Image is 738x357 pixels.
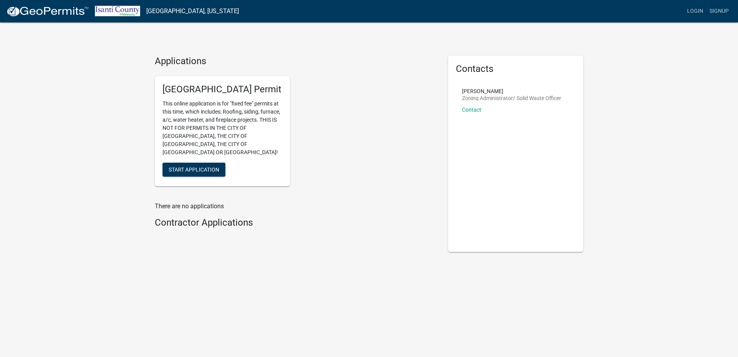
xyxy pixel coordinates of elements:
p: There are no applications [155,202,437,211]
span: Start Application [169,166,219,172]
p: Zoning Administrator/ Solid Waste Officer [462,95,561,101]
p: [PERSON_NAME] [462,88,561,94]
wm-workflow-list-section: Applications [155,56,437,192]
a: Contact [462,107,481,113]
h4: Contractor Applications [155,217,437,228]
a: Signup [706,4,732,19]
img: Isanti County, Minnesota [95,6,140,16]
h5: Contacts [456,63,576,75]
wm-workflow-list-section: Contractor Applications [155,217,437,231]
h4: Applications [155,56,437,67]
p: This online application is for "fixed fee" permits at this time, which includes: Roofing, siding,... [162,100,282,156]
button: Start Application [162,163,225,177]
h5: [GEOGRAPHIC_DATA] Permit [162,84,282,95]
a: [GEOGRAPHIC_DATA], [US_STATE] [146,5,239,18]
a: Login [684,4,706,19]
